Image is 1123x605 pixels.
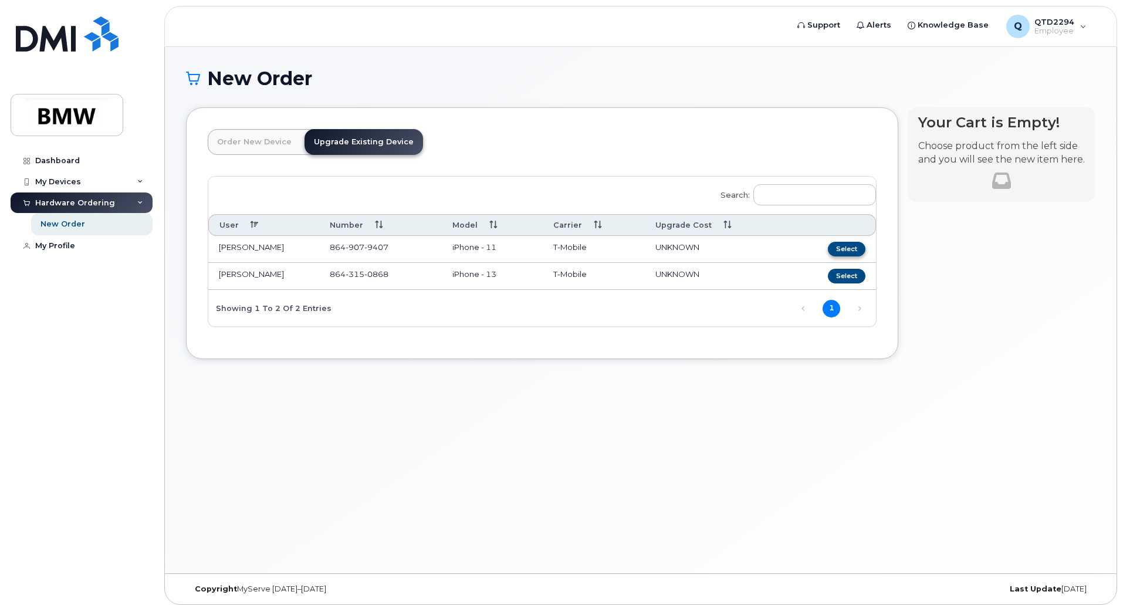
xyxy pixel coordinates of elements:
th: Upgrade Cost: activate to sort column ascending [645,214,787,236]
span: 864 [330,269,388,279]
th: Carrier: activate to sort column ascending [543,214,645,236]
h1: New Order [186,68,1095,89]
a: Next [851,300,868,317]
button: Select [828,242,865,256]
label: Search: [713,177,876,209]
span: UNKNOWN [655,269,699,279]
span: 315 [346,269,364,279]
a: Order New Device [208,129,301,155]
a: Upgrade Existing Device [305,129,423,155]
th: Number: activate to sort column ascending [319,214,442,236]
td: [PERSON_NAME] [208,263,319,290]
span: 9407 [364,242,388,252]
p: Choose product from the left side and you will see the new item here. [918,140,1085,167]
th: Model: activate to sort column ascending [442,214,543,236]
td: iPhone - 11 [442,236,543,263]
strong: Last Update [1010,584,1061,593]
iframe: Messenger Launcher [1072,554,1114,596]
div: MyServe [DATE]–[DATE] [186,584,489,594]
td: T-Mobile [543,263,645,290]
button: Select [828,269,865,283]
span: 0868 [364,269,388,279]
span: UNKNOWN [655,242,699,252]
td: [PERSON_NAME] [208,236,319,263]
div: Showing 1 to 2 of 2 entries [208,298,332,317]
strong: Copyright [195,584,237,593]
th: User: activate to sort column descending [208,214,319,236]
td: T-Mobile [543,236,645,263]
span: 907 [346,242,364,252]
h4: Your Cart is Empty! [918,114,1085,130]
a: Previous [794,300,812,317]
div: [DATE] [792,584,1095,594]
span: 864 [330,242,388,252]
td: iPhone - 13 [442,263,543,290]
input: Search: [753,184,876,205]
a: 1 [823,300,840,317]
